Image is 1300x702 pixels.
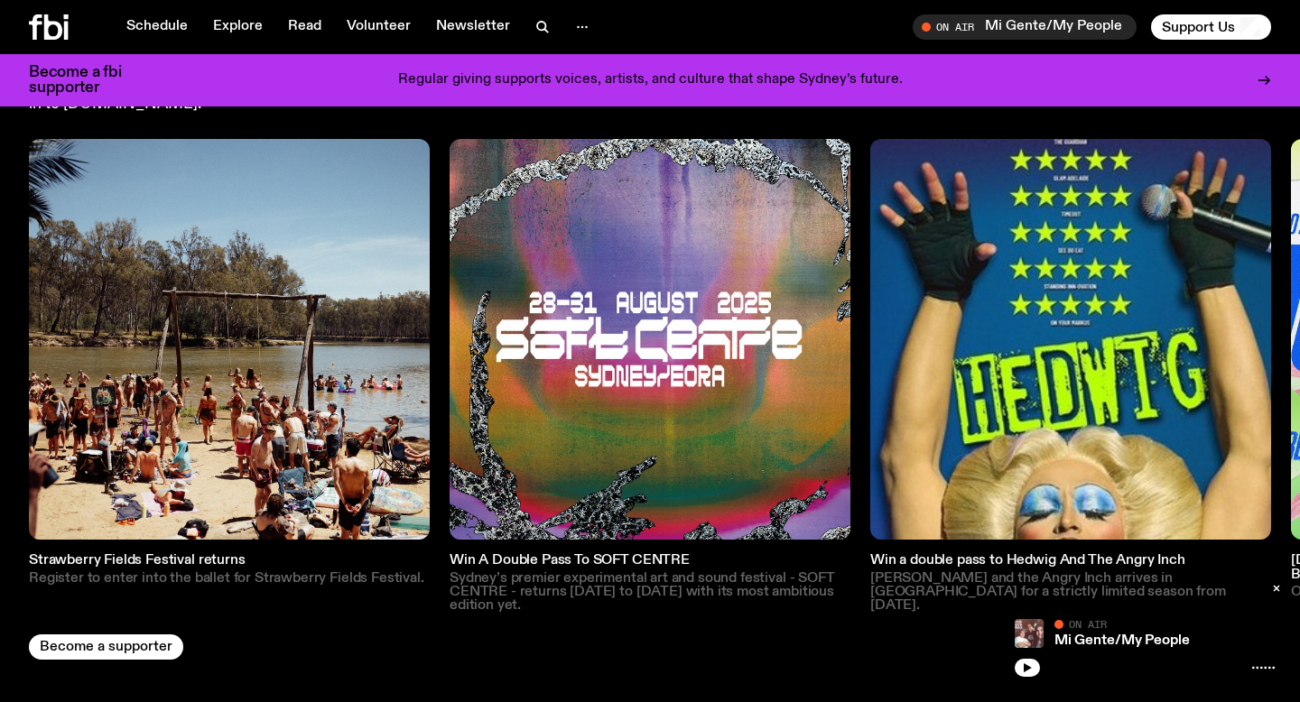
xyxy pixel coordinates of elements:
img: Crowd gathered on the shore of the beach. [29,139,430,540]
a: Strawberry Fields Festival returnsRegister to enter into the ballet for Strawberry Fields Festival. [29,139,430,613]
p: Regular giving supports voices, artists, and culture that shape Sydney’s future. [398,72,903,88]
a: Explore [202,14,274,40]
p: Sydney’s premier experimental art and sound festival - SOFT CENTRE - returns [DATE] to [DATE] wit... [450,572,850,614]
h3: Win a double pass to Hedwig And The Angry Inch [870,554,1271,568]
img: Event banner poster for SOFT CENTRE Festival with white text in the middle and silver designs aro... [450,139,850,540]
span: On Air [1069,618,1107,630]
button: Support Us [1151,14,1271,40]
a: Win a double pass to Hedwig And The Angry Inch[PERSON_NAME] and the Angry Inch arrives in [GEOGRA... [870,139,1271,613]
span: Support Us [1162,19,1235,35]
a: Win A Double Pass To SOFT CENTRESydney’s premier experimental art and sound festival - SOFT CENTR... [450,139,850,613]
a: Mi Gente/My People [1054,633,1190,648]
img: A photo of a person in drag with their hands raised, holding a microphone. [870,139,1271,540]
button: On AirMi Gente/My People [913,14,1137,40]
h3: Win A Double Pass To SOFT CENTRE [450,554,850,568]
h3: Become a fbi supporter [29,65,144,96]
button: Become a supporter [29,634,183,660]
p: Register to enter into the ballet for Strawberry Fields Festival. [29,572,430,586]
a: Newsletter [425,14,521,40]
a: Read [277,14,332,40]
h3: Strawberry Fields Festival returns [29,554,430,568]
a: Volunteer [336,14,422,40]
a: Schedule [116,14,199,40]
p: [PERSON_NAME] and the Angry Inch arrives in [GEOGRAPHIC_DATA] for a strictly limited season from ... [870,572,1271,614]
